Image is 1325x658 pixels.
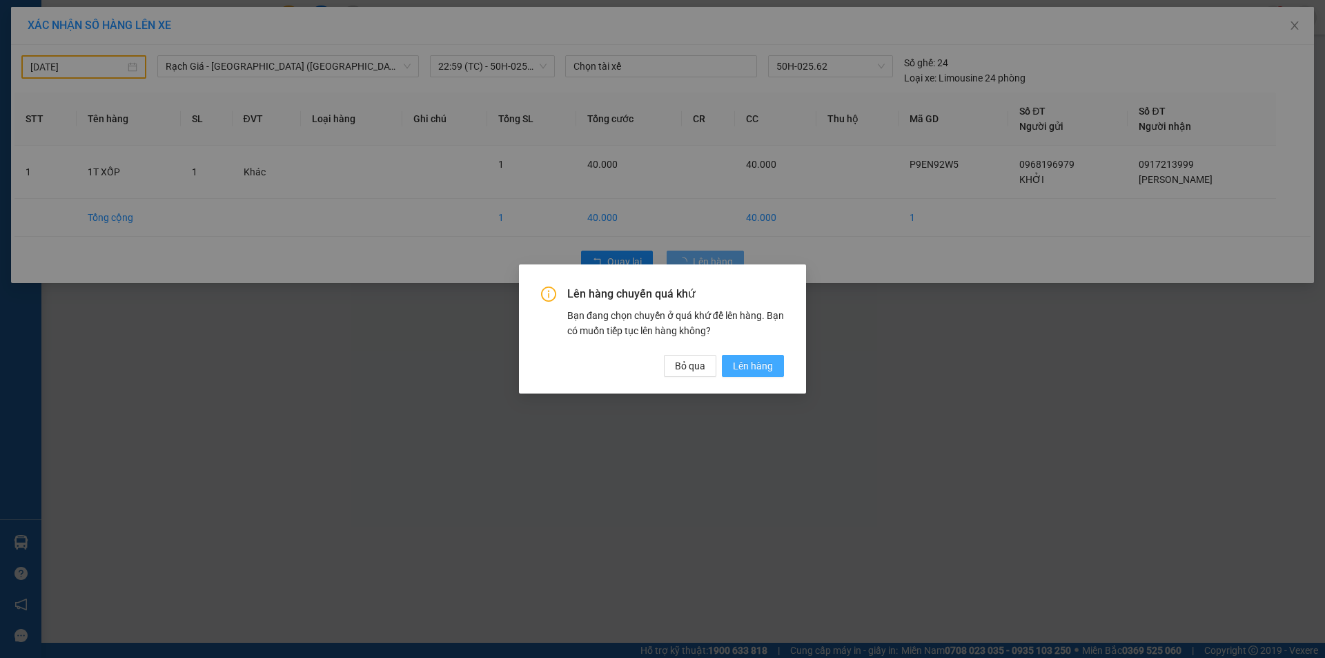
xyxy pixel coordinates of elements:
button: Bỏ qua [664,355,716,377]
span: Lên hàng chuyến quá khứ [567,287,784,302]
span: info-circle [541,287,556,302]
div: Bạn đang chọn chuyến ở quá khứ để lên hàng. Bạn có muốn tiếp tục lên hàng không? [567,308,784,338]
span: Bỏ qua [675,358,705,374]
button: Lên hàng [722,355,784,377]
span: Lên hàng [733,358,773,374]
